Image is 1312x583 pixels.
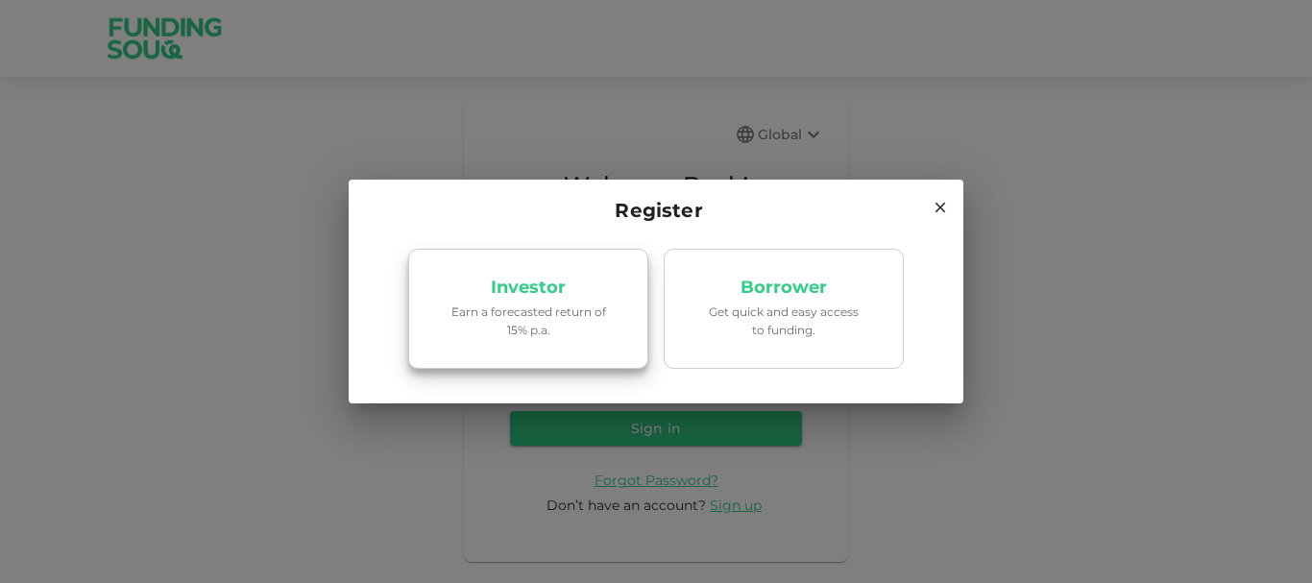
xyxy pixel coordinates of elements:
[491,279,566,297] p: Investor
[447,303,610,339] p: Earn a forecasted return of 15% p.a.
[408,249,648,370] a: InvestorEarn a forecasted return of 15% p.a.
[741,279,827,297] p: Borrower
[609,195,702,226] span: Register
[702,303,865,339] p: Get quick and easy access to funding.
[664,249,904,370] a: BorrowerGet quick and easy access to funding.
